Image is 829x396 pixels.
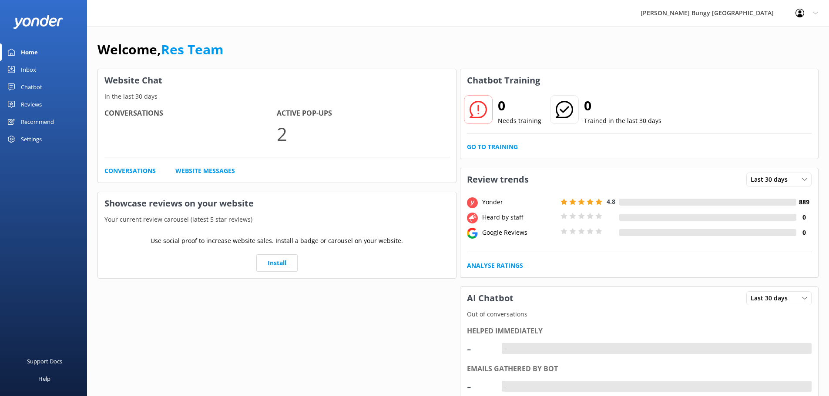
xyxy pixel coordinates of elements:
[21,96,42,113] div: Reviews
[98,92,456,101] p: In the last 30 days
[607,197,615,206] span: 4.8
[27,353,62,370] div: Support Docs
[584,95,661,116] h2: 0
[751,175,793,184] span: Last 30 days
[467,142,518,152] a: Go to Training
[460,287,520,309] h3: AI Chatbot
[21,130,42,148] div: Settings
[467,338,493,359] div: -
[256,254,298,272] a: Install
[480,228,558,237] div: Google Reviews
[98,192,456,215] h3: Showcase reviews on your website
[796,213,812,222] h4: 0
[104,108,277,119] h4: Conversations
[480,197,558,207] div: Yonder
[21,78,42,96] div: Chatbot
[13,15,63,29] img: yonder-white-logo.png
[98,69,456,92] h3: Website Chat
[796,228,812,237] h4: 0
[161,40,223,58] a: Res Team
[277,108,449,119] h4: Active Pop-ups
[498,116,541,126] p: Needs training
[98,215,456,224] p: Your current review carousel (latest 5 star reviews)
[584,116,661,126] p: Trained in the last 30 days
[21,61,36,78] div: Inbox
[175,166,235,176] a: Website Messages
[460,69,547,92] h3: Chatbot Training
[498,95,541,116] h2: 0
[460,309,819,319] p: Out of conversations
[21,43,38,61] div: Home
[21,113,54,130] div: Recommend
[277,119,449,148] p: 2
[502,381,508,392] div: -
[460,168,535,191] h3: Review trends
[97,39,223,60] h1: Welcome,
[467,261,523,270] a: Analyse Ratings
[480,213,558,222] div: Heard by staff
[38,370,50,387] div: Help
[104,166,156,176] a: Conversations
[467,363,812,375] div: Emails gathered by bot
[751,293,793,303] span: Last 30 days
[467,326,812,337] div: Helped immediately
[151,236,403,246] p: Use social proof to increase website sales. Install a badge or carousel on your website.
[796,197,812,207] h4: 889
[502,343,508,354] div: -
